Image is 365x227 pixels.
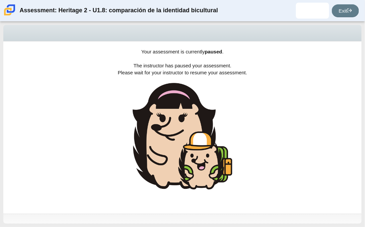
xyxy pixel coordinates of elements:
[307,5,318,16] img: evelyn.montes.BMGHM7
[133,83,232,189] img: hedgehog-teacher-with-student.png
[3,3,17,17] img: Carmen School of Science & Technology
[205,49,222,54] b: paused
[118,49,247,75] span: Your assessment is currently . The instructor has paused your assessment. Please wait for your in...
[3,12,17,18] a: Carmen School of Science & Technology
[332,4,359,17] a: Exit
[20,3,218,19] div: Assessment: Heritage 2 - U1.8: comparación de la identidad bicultural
